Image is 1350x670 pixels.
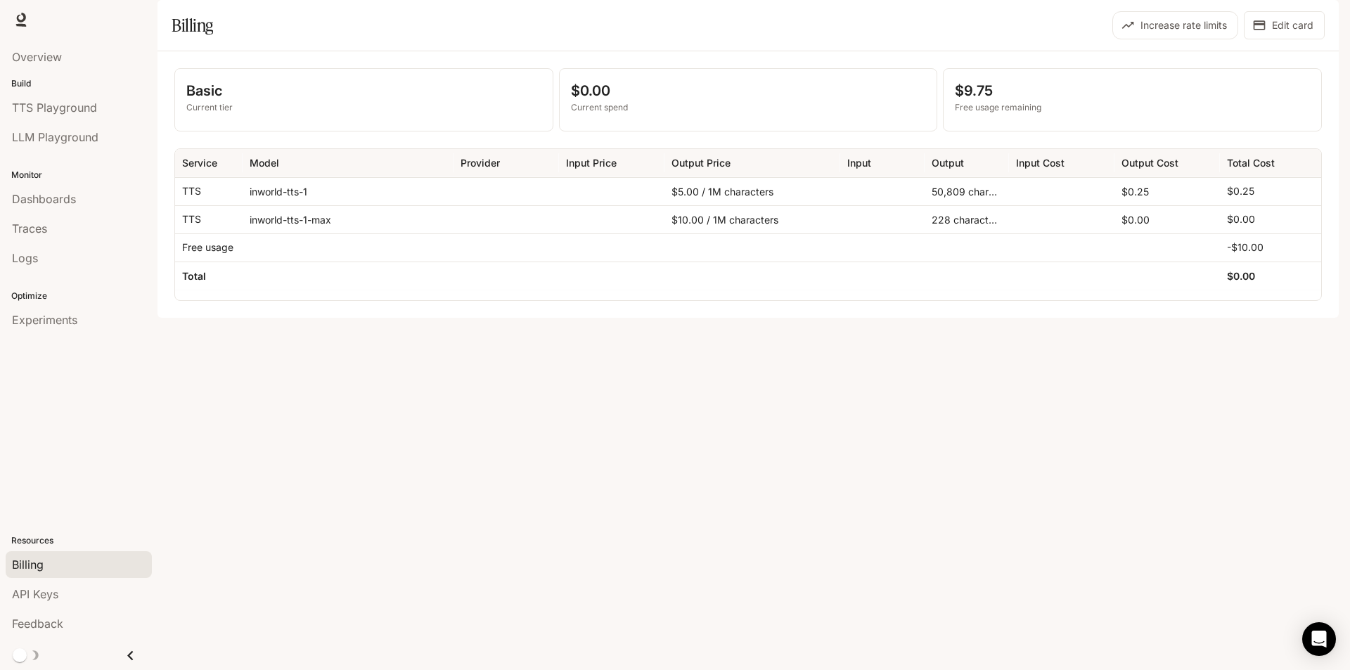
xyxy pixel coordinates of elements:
button: Edit card [1244,11,1325,39]
div: Model [250,157,279,169]
div: 228 characters [925,205,1009,233]
div: Input Price [566,157,617,169]
div: 50,809 characters [925,177,1009,205]
h6: $0.00 [1227,269,1255,283]
div: Input Cost [1016,157,1065,169]
button: Increase rate limits [1112,11,1238,39]
p: Free usage remaining [955,101,1310,114]
p: TTS [182,184,201,198]
p: Current tier [186,101,541,114]
div: Open Intercom Messenger [1302,622,1336,656]
div: Input [847,157,871,169]
p: Basic [186,80,541,101]
div: Output Price [671,157,731,169]
div: $0.25 [1114,177,1220,205]
p: $0.00 [1227,212,1255,226]
div: $5.00 / 1M characters [664,177,840,205]
div: Service [182,157,217,169]
p: $0.25 [1227,184,1254,198]
div: inworld-tts-1-max [243,205,454,233]
p: Free usage [182,240,233,255]
p: $9.75 [955,80,1310,101]
div: $10.00 / 1M characters [664,205,840,233]
div: inworld-tts-1 [243,177,454,205]
div: Output Cost [1121,157,1178,169]
p: $0.00 [571,80,926,101]
div: $0.00 [1114,205,1220,233]
p: Current spend [571,101,926,114]
h6: Total [182,269,206,283]
p: -$10.00 [1227,240,1264,255]
div: Total Cost [1227,157,1275,169]
div: Output [932,157,964,169]
h1: Billing [172,11,213,39]
p: TTS [182,212,201,226]
div: Provider [461,157,500,169]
